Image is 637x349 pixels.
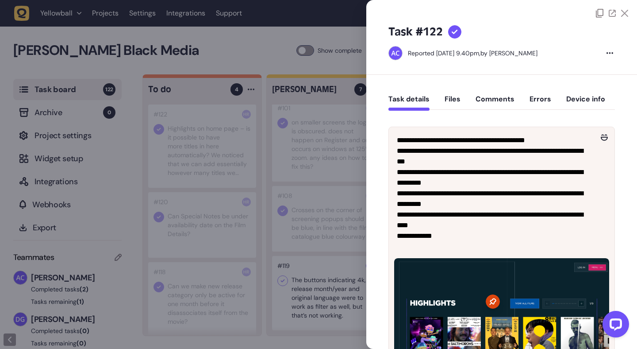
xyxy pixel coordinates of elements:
button: Errors [530,95,551,111]
button: Comments [476,95,514,111]
button: Files [445,95,460,111]
div: Reported [DATE] 9.40pm, [408,49,480,57]
img: Ameet Chohan [389,47,402,60]
button: Task details [388,95,430,111]
h5: Task #122 [388,25,443,39]
iframe: LiveChat chat widget [595,307,633,345]
button: Device info [566,95,605,111]
div: by [PERSON_NAME] [408,49,537,58]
